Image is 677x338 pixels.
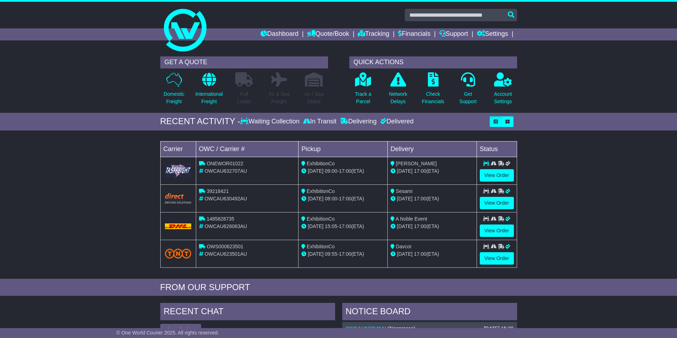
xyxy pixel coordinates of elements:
[160,282,517,293] div: FROM OUR SUPPORT
[204,223,247,229] span: OWCAU626063AU
[339,251,351,257] span: 17:00
[396,244,412,249] span: Davcor
[414,223,426,229] span: 17:00
[339,168,351,174] span: 17:00
[397,223,413,229] span: [DATE]
[387,141,477,157] td: Delivery
[355,90,371,105] p: Track a Parcel
[346,326,514,332] div: ( )
[477,141,517,157] td: Status
[388,72,407,109] a: NetworkDelays
[260,28,299,40] a: Dashboard
[204,168,247,174] span: OWCAU632707AU
[397,251,413,257] span: [DATE]
[389,90,407,105] p: Network Delays
[480,225,514,237] a: View Order
[342,303,517,322] div: NOTICE BOARD
[421,72,445,109] a: CheckFinancials
[439,28,468,40] a: Support
[204,251,247,257] span: OWCAU623501AU
[339,223,351,229] span: 17:00
[391,167,474,175] div: (ETA)
[163,72,184,109] a: DomesticFreight
[398,28,430,40] a: Financials
[325,168,337,174] span: 09:00
[301,195,385,203] div: - (ETA)
[397,196,413,201] span: [DATE]
[480,169,514,182] a: View Order
[391,195,474,203] div: (ETA)
[325,196,337,201] span: 08:00
[235,90,253,105] p: Full Loads
[307,244,335,249] span: ExhibitionCo
[390,326,414,331] span: Nespresso
[160,56,328,68] div: GET A QUOTE
[459,90,477,105] p: Get Support
[301,223,385,230] div: - (ETA)
[165,249,192,258] img: TNT_Domestic.png
[396,188,413,194] span: Sesami
[117,330,219,336] span: © One World Courier 2025. All rights reserved.
[307,216,335,222] span: ExhibitionCo
[459,72,477,109] a: GetSupport
[301,250,385,258] div: - (ETA)
[195,72,223,109] a: InternationalFreight
[206,216,234,222] span: 1485828735
[397,168,413,174] span: [DATE]
[165,193,192,204] img: Direct.png
[160,303,335,322] div: RECENT CHAT
[477,28,508,40] a: Settings
[206,161,243,166] span: ONEWOR01022
[480,197,514,209] a: View Order
[414,196,426,201] span: 17:00
[204,196,247,201] span: OWCAU630492AU
[378,118,414,126] div: Delivered
[163,90,184,105] p: Domestic Freight
[414,168,426,174] span: 17:00
[160,116,241,127] div: RECENT ACTIVITY -
[305,90,324,105] p: Air / Sea Depot
[160,324,201,336] button: View All Chats
[325,251,337,257] span: 09:55
[307,28,349,40] a: Quote/Book
[422,90,444,105] p: Check Financials
[358,28,389,40] a: Tracking
[396,161,437,166] span: [PERSON_NAME]
[165,164,192,177] img: GetCarrierServiceLogo
[484,326,513,332] div: [DATE] 15:20
[494,90,512,105] p: Account Settings
[391,250,474,258] div: (ETA)
[308,196,323,201] span: [DATE]
[206,244,243,249] span: OWS000623501
[391,223,474,230] div: (ETA)
[301,167,385,175] div: - (ETA)
[325,223,337,229] span: 15:05
[307,161,335,166] span: ExhibitionCo
[339,196,351,201] span: 17:00
[480,252,514,265] a: View Order
[414,251,426,257] span: 17:00
[240,118,301,126] div: Waiting Collection
[349,56,517,68] div: QUICK ACTIONS
[196,141,299,157] td: OWC / Carrier #
[308,251,323,257] span: [DATE]
[308,168,323,174] span: [DATE]
[160,141,196,157] td: Carrier
[165,223,192,229] img: DHL.png
[494,72,512,109] a: AccountSettings
[195,90,223,105] p: International Freight
[301,118,338,126] div: In Transit
[308,223,323,229] span: [DATE]
[338,118,378,126] div: Delivering
[206,188,229,194] span: 39218421
[307,188,335,194] span: ExhibitionCo
[346,326,388,331] a: OWCAU632649AU
[299,141,388,157] td: Pickup
[269,90,290,105] p: Air & Sea Freight
[396,216,427,222] span: A Noble Event
[355,72,372,109] a: Track aParcel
